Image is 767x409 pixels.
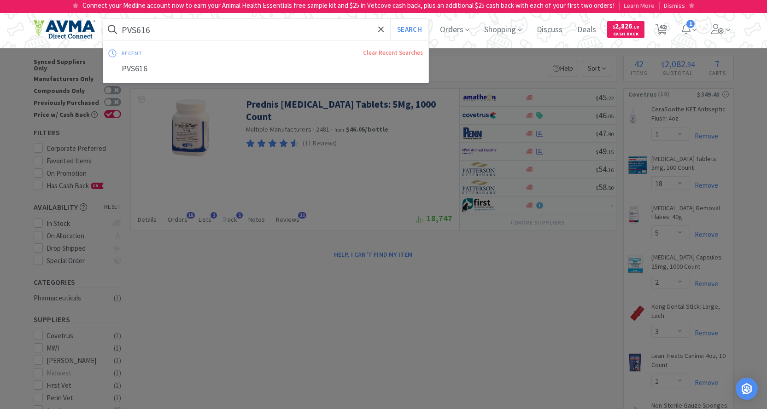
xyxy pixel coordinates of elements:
span: Dismiss [664,1,685,10]
button: Search [390,19,428,40]
span: $ [613,24,615,30]
img: e4e33dab9f054f5782a47901c742baa9_102.png [34,20,95,39]
span: Learn More [624,1,655,10]
span: | [618,1,620,10]
span: Cash Back [613,32,639,38]
a: Discuss [533,26,566,34]
span: . 18 [632,24,639,30]
span: 42 [659,8,666,45]
div: Open Intercom Messenger [736,378,758,400]
span: 1 [686,20,695,28]
div: recent [122,46,253,60]
input: Search by item, sku, manufacturer, ingredient, size... [103,19,429,40]
span: Orders [436,11,473,48]
span: Shopping [480,11,526,48]
a: 42 [652,27,671,35]
div: PVS616 [103,60,429,77]
span: | [658,1,660,10]
span: 2,826 [613,22,639,30]
a: $2,826.18Cash Back [607,17,644,42]
a: Clear Recent Searches [363,49,423,57]
span: Discuss [533,11,566,48]
a: Deals [574,26,600,34]
span: Deals [574,11,600,48]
